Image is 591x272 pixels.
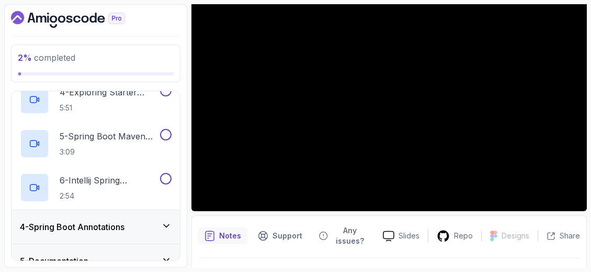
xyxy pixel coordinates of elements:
[272,231,302,241] p: Support
[60,147,158,157] p: 3:09
[20,255,88,267] h3: 5 - Documentation
[20,173,172,202] button: 6-Intellij Spring Intergation2:54
[252,222,309,249] button: Support button
[399,231,419,241] p: Slides
[12,210,180,244] button: 4-Spring Boot Annotations
[332,225,368,246] p: Any issues?
[538,231,580,241] button: Share
[502,231,529,241] p: Designs
[374,231,428,242] a: Slides
[20,221,124,233] h3: 4 - Spring Boot Annotations
[18,52,75,63] span: completed
[454,231,473,241] p: Repo
[560,231,580,241] p: Share
[11,11,149,28] a: Dashboard
[60,130,158,143] p: 5 - Spring Boot Maven Plugin
[60,191,158,201] p: 2:54
[20,129,172,158] button: 5-Spring Boot Maven Plugin3:09
[428,230,481,243] a: Repo
[60,103,158,113] p: 5:51
[60,86,158,99] p: 4 - Exploring Starter Dependencies
[20,85,172,114] button: 4-Exploring Starter Dependencies5:51
[60,174,158,187] p: 6 - Intellij Spring Intergation
[18,52,32,63] span: 2 %
[313,222,374,249] button: Feedback button
[219,231,241,241] p: Notes
[198,222,247,249] button: notes button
